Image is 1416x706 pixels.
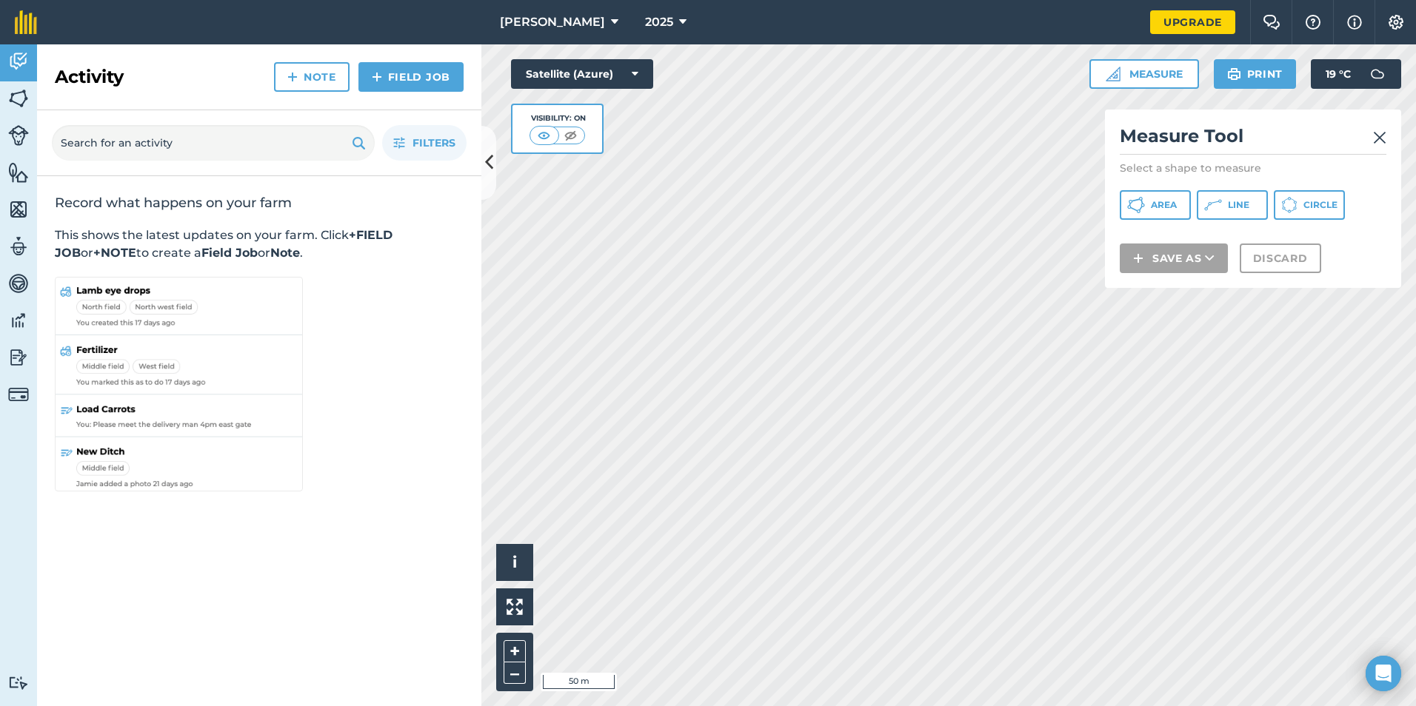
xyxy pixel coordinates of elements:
button: Measure [1089,59,1199,89]
img: svg+xml;base64,PHN2ZyB4bWxucz0iaHR0cDovL3d3dy53My5vcmcvMjAwMC9zdmciIHdpZHRoPSI1NiIgaGVpZ2h0PSI2MC... [8,198,29,221]
img: svg+xml;base64,PD94bWwgdmVyc2lvbj0iMS4wIiBlbmNvZGluZz0idXRmLTgiPz4KPCEtLSBHZW5lcmF0b3I6IEFkb2JlIE... [8,346,29,369]
img: svg+xml;base64,PD94bWwgdmVyc2lvbj0iMS4wIiBlbmNvZGluZz0idXRmLTgiPz4KPCEtLSBHZW5lcmF0b3I6IEFkb2JlIE... [8,676,29,690]
img: svg+xml;base64,PHN2ZyB4bWxucz0iaHR0cDovL3d3dy53My5vcmcvMjAwMC9zdmciIHdpZHRoPSIxNCIgaGVpZ2h0PSIyNC... [287,68,298,86]
button: i [496,544,533,581]
img: svg+xml;base64,PHN2ZyB4bWxucz0iaHR0cDovL3d3dy53My5vcmcvMjAwMC9zdmciIHdpZHRoPSI1MCIgaGVpZ2h0PSI0MC... [561,128,580,143]
img: svg+xml;base64,PD94bWwgdmVyc2lvbj0iMS4wIiBlbmNvZGluZz0idXRmLTgiPz4KPCEtLSBHZW5lcmF0b3I6IEFkb2JlIE... [8,50,29,73]
img: svg+xml;base64,PHN2ZyB4bWxucz0iaHR0cDovL3d3dy53My5vcmcvMjAwMC9zdmciIHdpZHRoPSI1NiIgaGVpZ2h0PSI2MC... [8,87,29,110]
span: i [512,553,517,571]
img: svg+xml;base64,PD94bWwgdmVyc2lvbj0iMS4wIiBlbmNvZGluZz0idXRmLTgiPz4KPCEtLSBHZW5lcmF0b3I6IEFkb2JlIE... [8,272,29,295]
a: Field Job [358,62,464,92]
img: Four arrows, one pointing top left, one top right, one bottom right and the last bottom left [507,599,523,615]
h2: Measure Tool [1120,124,1386,155]
button: Save as [1120,243,1228,273]
strong: Note [270,246,300,260]
button: – [504,662,526,684]
p: Select a shape to measure [1120,161,1386,175]
span: 2025 [645,13,673,31]
img: svg+xml;base64,PHN2ZyB4bWxucz0iaHR0cDovL3d3dy53My5vcmcvMjAwMC9zdmciIHdpZHRoPSIxOSIgaGVpZ2h0PSIyNC... [352,134,366,152]
img: fieldmargin Logo [15,10,37,34]
button: + [504,640,526,662]
img: Ruler icon [1106,67,1121,81]
span: Area [1151,199,1177,211]
img: svg+xml;base64,PHN2ZyB4bWxucz0iaHR0cDovL3d3dy53My5vcmcvMjAwMC9zdmciIHdpZHRoPSIyMiIgaGVpZ2h0PSIzMC... [1373,129,1386,147]
button: Print [1214,59,1297,89]
img: svg+xml;base64,PD94bWwgdmVyc2lvbj0iMS4wIiBlbmNvZGluZz0idXRmLTgiPz4KPCEtLSBHZW5lcmF0b3I6IEFkb2JlIE... [8,384,29,405]
img: A question mark icon [1304,15,1322,30]
h2: Activity [55,65,124,89]
a: Note [274,62,350,92]
img: svg+xml;base64,PHN2ZyB4bWxucz0iaHR0cDovL3d3dy53My5vcmcvMjAwMC9zdmciIHdpZHRoPSIxNyIgaGVpZ2h0PSIxNy... [1347,13,1362,31]
button: Area [1120,190,1191,220]
div: Visibility: On [530,112,586,124]
img: svg+xml;base64,PHN2ZyB4bWxucz0iaHR0cDovL3d3dy53My5vcmcvMjAwMC9zdmciIHdpZHRoPSIxOSIgaGVpZ2h0PSIyNC... [1227,65,1241,83]
img: svg+xml;base64,PD94bWwgdmVyc2lvbj0iMS4wIiBlbmNvZGluZz0idXRmLTgiPz4KPCEtLSBHZW5lcmF0b3I6IEFkb2JlIE... [8,235,29,258]
span: Circle [1303,199,1337,211]
button: 19 °C [1311,59,1401,89]
strong: Field Job [201,246,258,260]
button: Circle [1274,190,1345,220]
div: Open Intercom Messenger [1366,656,1401,691]
span: Line [1228,199,1249,211]
img: svg+xml;base64,PHN2ZyB4bWxucz0iaHR0cDovL3d3dy53My5vcmcvMjAwMC9zdmciIHdpZHRoPSIxNCIgaGVpZ2h0PSIyNC... [1133,249,1143,267]
span: Filters [413,135,455,151]
button: Discard [1240,243,1321,273]
button: Line [1197,190,1268,220]
img: svg+xml;base64,PHN2ZyB4bWxucz0iaHR0cDovL3d3dy53My5vcmcvMjAwMC9zdmciIHdpZHRoPSIxNCIgaGVpZ2h0PSIyNC... [372,68,382,86]
span: 19 ° C [1326,59,1351,89]
button: Satellite (Azure) [511,59,653,89]
input: Search for an activity [52,125,375,161]
button: Filters [382,125,467,161]
img: svg+xml;base64,PD94bWwgdmVyc2lvbj0iMS4wIiBlbmNvZGluZz0idXRmLTgiPz4KPCEtLSBHZW5lcmF0b3I6IEFkb2JlIE... [8,309,29,332]
img: svg+xml;base64,PD94bWwgdmVyc2lvbj0iMS4wIiBlbmNvZGluZz0idXRmLTgiPz4KPCEtLSBHZW5lcmF0b3I6IEFkb2JlIE... [1363,59,1392,89]
img: Two speech bubbles overlapping with the left bubble in the forefront [1263,15,1280,30]
span: [PERSON_NAME] [500,13,605,31]
strong: +NOTE [93,246,136,260]
img: svg+xml;base64,PHN2ZyB4bWxucz0iaHR0cDovL3d3dy53My5vcmcvMjAwMC9zdmciIHdpZHRoPSI1MCIgaGVpZ2h0PSI0MC... [535,128,553,143]
img: svg+xml;base64,PD94bWwgdmVyc2lvbj0iMS4wIiBlbmNvZGluZz0idXRmLTgiPz4KPCEtLSBHZW5lcmF0b3I6IEFkb2JlIE... [8,125,29,146]
a: Upgrade [1150,10,1235,34]
h2: Record what happens on your farm [55,194,464,212]
p: This shows the latest updates on your farm. Click or to create a or . [55,226,464,262]
img: A cog icon [1387,15,1405,30]
img: svg+xml;base64,PHN2ZyB4bWxucz0iaHR0cDovL3d3dy53My5vcmcvMjAwMC9zdmciIHdpZHRoPSI1NiIgaGVpZ2h0PSI2MC... [8,161,29,184]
